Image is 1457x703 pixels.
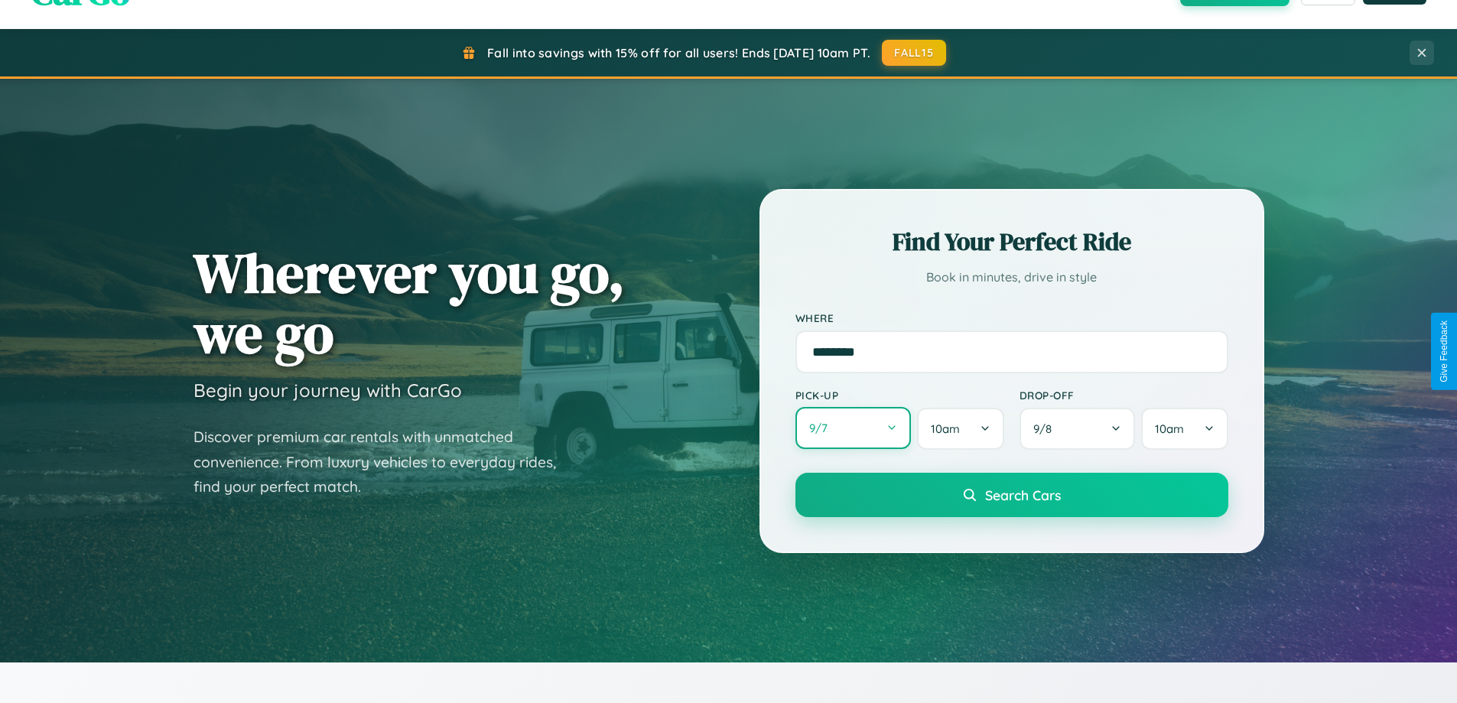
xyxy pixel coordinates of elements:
button: Search Cars [795,473,1228,517]
span: 9 / 8 [1033,421,1059,436]
button: 10am [1141,408,1228,450]
span: Search Cars [985,487,1061,503]
button: 9/7 [795,407,912,449]
p: Discover premium car rentals with unmatched convenience. From luxury vehicles to everyday rides, ... [194,425,576,500]
div: Give Feedback [1439,321,1449,382]
button: 9/8 [1020,408,1136,450]
span: 10am [931,421,960,436]
h3: Begin your journey with CarGo [194,379,462,402]
label: Drop-off [1020,389,1228,402]
p: Book in minutes, drive in style [795,266,1228,288]
button: FALL15 [882,40,946,66]
span: 10am [1155,421,1184,436]
button: 10am [917,408,1003,450]
h1: Wherever you go, we go [194,242,625,363]
h2: Find Your Perfect Ride [795,225,1228,259]
span: 9 / 7 [809,421,835,435]
span: Fall into savings with 15% off for all users! Ends [DATE] 10am PT. [487,45,870,60]
label: Where [795,311,1228,324]
label: Pick-up [795,389,1004,402]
